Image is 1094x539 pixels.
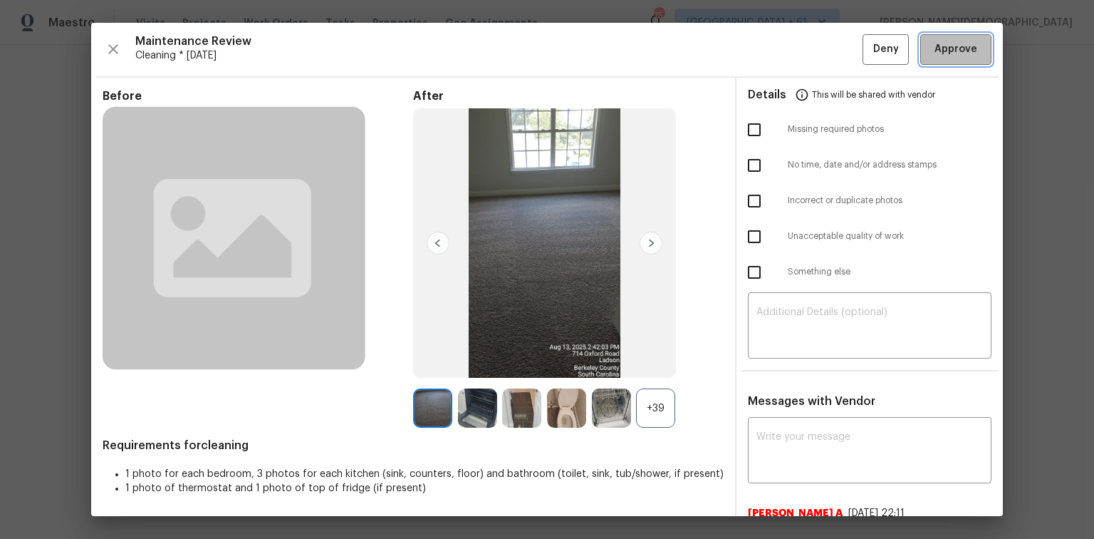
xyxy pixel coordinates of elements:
span: Before [103,89,413,103]
div: Unacceptable quality of work [736,219,1003,255]
span: Details [748,78,786,112]
li: 1 photo for each bedroom, 3 photos for each kitchen (sink, counters, floor) and bathroom (toilet,... [125,467,724,481]
li: 1 photo of thermostat and 1 photo of top of fridge (if present) [125,481,724,496]
span: Unacceptable quality of work [788,230,991,242]
span: [DATE] 22:11 [848,508,905,518]
button: Deny [863,34,909,65]
span: Cleaning * [DATE] [135,48,863,63]
span: Requirements for cleaning [103,438,724,453]
span: Approve [934,41,977,58]
span: Maintenance Review [135,34,863,48]
span: After [413,89,724,103]
span: Incorrect or duplicate photos [788,195,991,207]
img: left-chevron-button-url [427,232,449,255]
div: Incorrect or duplicate photos [736,183,1003,219]
div: +39 [636,389,675,428]
span: No time, date and/or address stamps [788,159,991,171]
span: This will be shared with vendor [812,78,935,112]
span: [PERSON_NAME] A [748,506,843,520]
div: Something else [736,255,1003,290]
span: Something else [788,266,991,278]
img: right-chevron-button-url [640,232,662,255]
div: No time, date and/or address stamps [736,148,1003,183]
span: Messages with Vendor [748,396,875,407]
div: Missing required photos [736,112,1003,148]
span: Missing required photos [788,123,991,135]
span: Deny [873,41,899,58]
button: Approve [920,34,991,65]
